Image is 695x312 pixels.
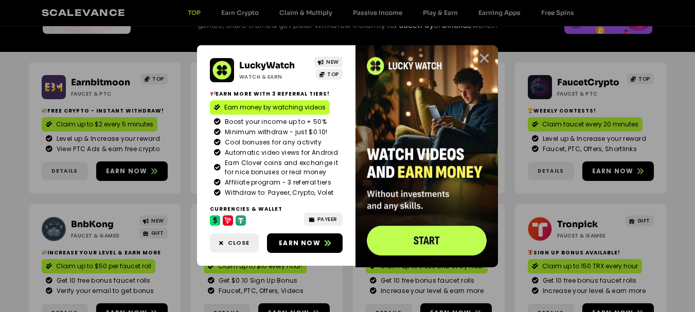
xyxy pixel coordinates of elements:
span: Earn now [279,238,320,248]
a: NEW [314,57,343,67]
span: Cool bonuses for any activity [222,138,322,147]
span: Affiliate program - 3 referral tiers [222,178,331,187]
span: Close [228,238,250,247]
h2: Earn more with 3 referral Tiers! [210,90,343,98]
h2: Watch & Earn [239,73,307,81]
h2: Currencies & Wallet [210,205,343,213]
span: Withdraw to: Payeer, Crypto, Volet [222,188,333,197]
a: Earn now [267,233,343,253]
a: Close [210,233,259,252]
span: Boost your income up to + 50% [222,117,327,126]
img: 📢 [210,91,216,96]
a: TOP [316,69,343,80]
span: Earn Clover coins and exchange it for nice bonuses or real money [222,158,338,177]
span: NEW [326,58,339,66]
a: Earn money by watching videos [210,100,330,115]
span: TOP [327,70,339,78]
span: Earn money by watching videos [224,103,326,112]
span: PAYEER [317,215,337,223]
span: Minimum withdraw - just $0.10! [222,127,327,137]
a: PAYEER [304,213,343,226]
a: LuckyWatch [239,60,295,71]
span: Automatic video views for Android [222,148,338,157]
a: Close [478,52,491,65]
